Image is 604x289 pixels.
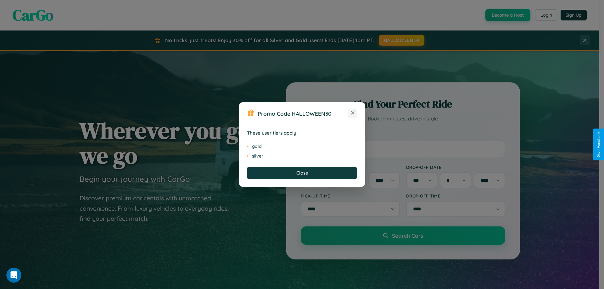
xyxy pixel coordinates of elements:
[247,130,298,136] strong: These user tiers apply:
[596,132,601,157] div: Give Feedback
[292,110,332,117] b: HALLOWEEN30
[6,268,21,283] iframe: Intercom live chat
[247,142,357,151] li: gold
[247,151,357,161] li: silver
[247,167,357,179] button: Close
[258,110,348,117] h3: Promo Code:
